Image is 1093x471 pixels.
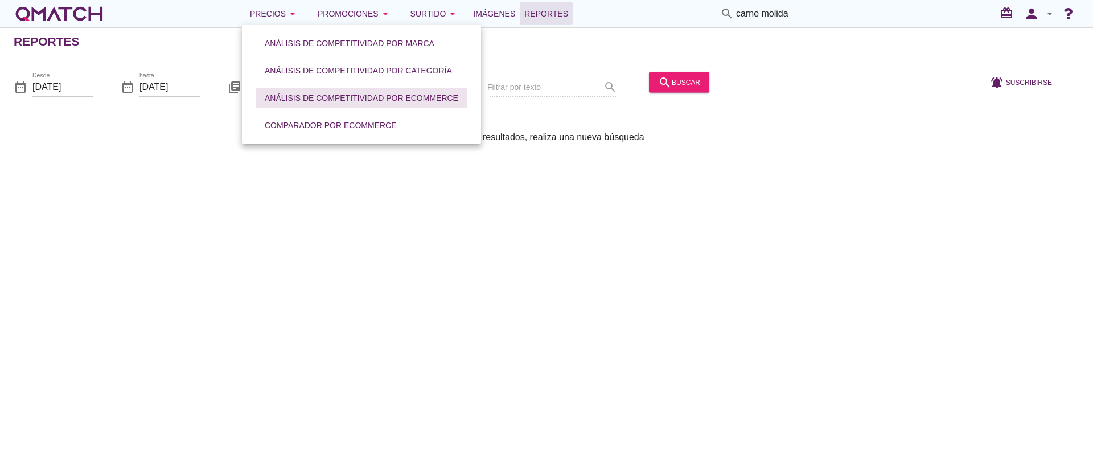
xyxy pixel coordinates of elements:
div: Comparador por eCommerce [265,120,397,132]
div: Surtido [410,7,460,21]
h2: Reportes [14,32,80,51]
input: Buscar productos [736,5,850,23]
button: Surtido [401,2,469,25]
button: buscar [649,72,709,92]
div: Análisis de competitividad por marca [265,38,434,50]
a: white-qmatch-logo [14,2,105,25]
div: Promociones [318,7,392,21]
a: Imágenes [469,2,520,25]
i: date_range [121,80,134,93]
button: Comparador por eCommerce [256,115,406,136]
span: Suscribirse [1006,77,1052,87]
a: Reportes [520,2,573,25]
a: Análisis de competitividad por eCommerce [251,84,472,112]
div: buscar [658,75,700,89]
a: Análisis de competitividad por categoría [251,57,466,84]
a: Análisis de competitividad por marca [251,30,448,57]
i: search [658,75,672,89]
i: arrow_drop_down [286,7,299,21]
i: arrow_drop_down [446,7,459,21]
i: arrow_drop_down [1043,7,1057,21]
button: Precios [241,2,309,25]
button: Análisis de competitividad por eCommerce [256,88,467,108]
button: Análisis de competitividad por categoría [256,60,461,81]
button: Análisis de competitividad por marca [256,33,443,54]
i: person [1020,6,1043,22]
i: library_books [228,80,241,93]
i: date_range [14,80,27,93]
button: Promociones [309,2,401,25]
i: search [720,7,734,21]
i: arrow_drop_down [379,7,392,21]
div: Análisis de competitividad por categoría [265,65,452,77]
div: Precios [250,7,299,21]
span: Reportes [524,7,568,21]
i: notifications_active [990,75,1006,89]
i: redeem [1000,6,1018,20]
button: Suscribirse [981,72,1061,92]
a: Comparador por eCommerce [251,112,410,139]
div: Análisis de competitividad por eCommerce [265,92,458,104]
span: Sin resultados, realiza una nueva búsqueda [467,130,644,144]
input: hasta [139,77,200,96]
span: Imágenes [473,7,515,21]
input: Desde [32,77,93,96]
